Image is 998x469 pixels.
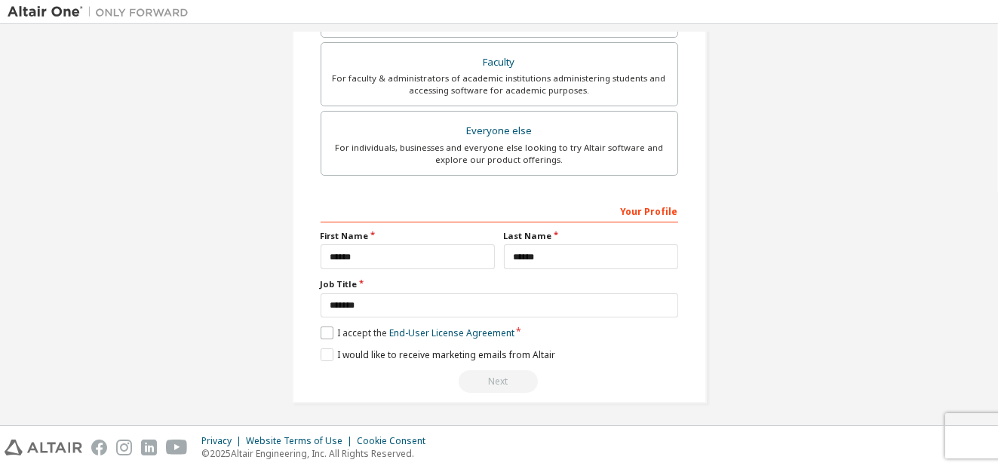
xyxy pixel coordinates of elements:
[504,230,678,242] label: Last Name
[116,440,132,455] img: instagram.svg
[201,435,246,447] div: Privacy
[5,440,82,455] img: altair_logo.svg
[357,435,435,447] div: Cookie Consent
[330,52,668,73] div: Faculty
[330,142,668,166] div: For individuals, businesses and everyone else looking to try Altair software and explore our prod...
[321,198,678,222] div: Your Profile
[321,348,555,361] label: I would like to receive marketing emails from Altair
[330,72,668,97] div: For faculty & administrators of academic institutions administering students and accessing softwa...
[321,278,678,290] label: Job Title
[8,5,196,20] img: Altair One
[321,370,678,393] div: Read and acccept EULA to continue
[330,121,668,142] div: Everyone else
[389,326,514,339] a: End-User License Agreement
[246,435,357,447] div: Website Terms of Use
[91,440,107,455] img: facebook.svg
[321,326,514,339] label: I accept the
[166,440,188,455] img: youtube.svg
[321,230,495,242] label: First Name
[201,447,435,460] p: © 2025 Altair Engineering, Inc. All Rights Reserved.
[141,440,157,455] img: linkedin.svg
